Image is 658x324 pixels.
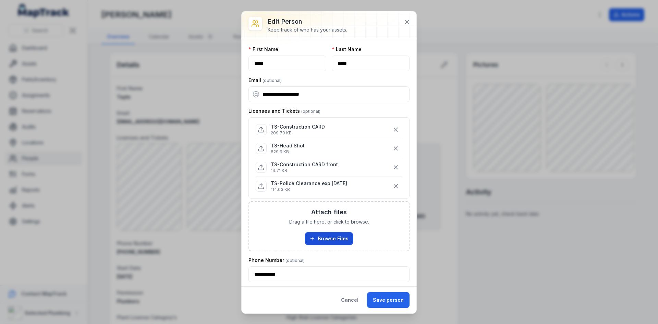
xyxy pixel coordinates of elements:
[248,46,278,53] label: First Name
[271,142,305,149] p: TS-Head Shot
[271,187,347,192] p: 114.03 KB
[271,161,338,168] p: TS-Construction CARD front
[271,149,305,155] p: 629.9 KB
[332,46,362,53] label: Last Name
[367,292,410,308] button: Save person
[268,26,347,33] div: Keep track of who has your assets.
[248,108,320,115] label: Licenses and Tickets
[271,123,325,130] p: TS-Construction CARD
[248,257,305,264] label: Phone Number
[271,130,325,136] p: 209.79 KB
[311,207,347,217] h3: Attach files
[271,168,338,173] p: 14.71 KB
[289,218,369,225] span: Drag a file here, or click to browse.
[335,292,364,308] button: Cancel
[248,77,282,84] label: Email
[305,232,353,245] button: Browse Files
[268,17,347,26] h3: Edit person
[271,180,347,187] p: TS-Police Clearance exp [DATE]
